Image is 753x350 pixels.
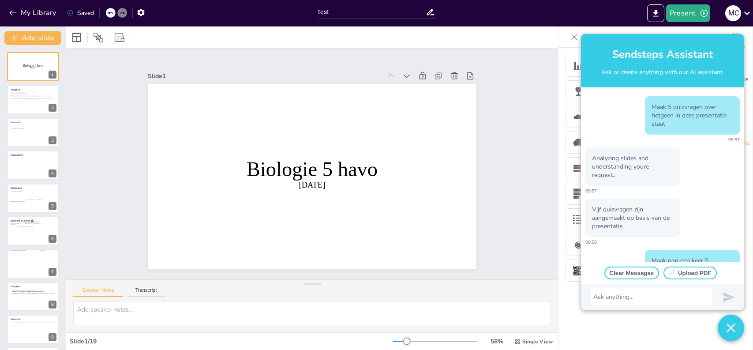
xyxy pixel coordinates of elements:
div: 5 [49,202,56,210]
div: 9 [7,315,59,344]
img: QR Code icon [573,265,584,276]
div: Layout [70,30,84,45]
img: Counter icon [573,240,584,250]
p: Interactive Questions [581,26,708,48]
div: Slide 1 [148,72,381,80]
span: Position [93,32,104,43]
button: Speaker Notes [73,287,123,297]
div: 7 [7,249,59,278]
img: Quiz icon [573,86,584,97]
div: 58 % [486,337,507,346]
div: 9 [49,333,56,341]
img: Multiple Choice icon [573,60,584,71]
div: 2 [7,85,59,114]
button: Present [666,4,710,22]
div: 7 [49,268,56,276]
img: Rankings icon [573,214,584,225]
input: Insert title [318,6,426,19]
div: 5 [7,184,59,213]
div: 6 [49,235,56,243]
div: Slide 1 / 19 [70,337,393,346]
img: Open Ended icon [573,163,584,173]
div: 1 [49,71,56,79]
img: Points icon [573,188,584,199]
span: [DATE] [299,180,326,189]
img: Word Cloud icon [573,112,584,122]
div: 1 [7,52,59,81]
button: Transcript [127,287,166,297]
button: M C [725,4,741,22]
span: Single View [522,338,553,345]
div: Change the overall theme [717,26,753,58]
img: QA icon [573,137,584,148]
div: 4 [7,151,59,180]
div: 3 [49,136,56,144]
div: 4 [49,169,56,177]
div: 8 [49,301,56,309]
div: 8 [7,282,59,311]
div: 3 [7,118,59,147]
div: 2 [49,104,56,112]
button: Export to PowerPoint [647,4,664,22]
div: M C [725,5,741,21]
button: Add slide [4,31,61,45]
div: 6 [7,216,59,245]
div: Saved [67,9,94,17]
button: My Library [7,6,60,20]
div: Resize presentation [113,30,126,45]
